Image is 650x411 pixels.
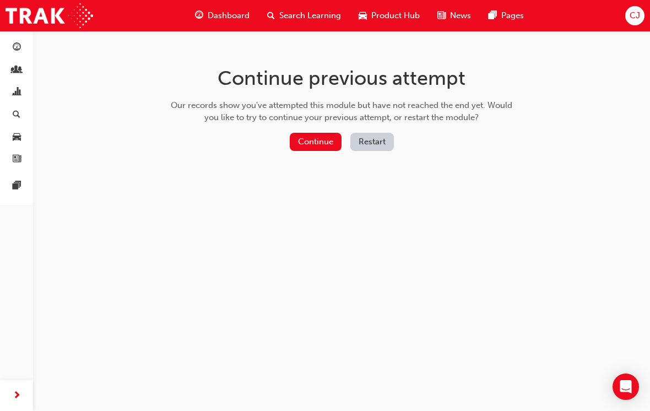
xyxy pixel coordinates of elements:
[13,181,21,191] span: pages-icon
[371,9,420,22] span: Product Hub
[13,88,21,98] span: chart-icon
[429,4,480,27] a: news-iconNews
[258,4,350,27] a: search-iconSearch Learning
[613,374,639,400] div: Open Intercom Messenger
[450,9,471,22] span: News
[359,9,367,23] span: car-icon
[290,133,342,151] button: Continue
[279,9,341,22] span: Search Learning
[167,99,516,124] div: Our records show you've attempted this module but have not reached the end yet. Would you like to...
[186,4,258,27] a: guage-iconDashboard
[350,4,429,27] a: car-iconProduct Hub
[630,9,640,22] span: CJ
[195,9,203,23] span: guage-icon
[489,9,497,23] span: pages-icon
[13,389,21,403] span: next-icon
[13,155,21,165] span: news-icon
[625,6,644,25] button: CJ
[350,133,394,151] button: Restart
[13,132,21,142] span: car-icon
[13,110,20,120] span: search-icon
[480,4,533,27] a: pages-iconPages
[13,66,21,75] span: people-icon
[6,3,93,28] img: Trak
[167,66,516,90] h1: Continue previous attempt
[267,9,275,23] span: search-icon
[13,43,21,53] span: guage-icon
[501,9,524,22] span: Pages
[208,9,250,22] span: Dashboard
[437,9,446,23] span: news-icon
